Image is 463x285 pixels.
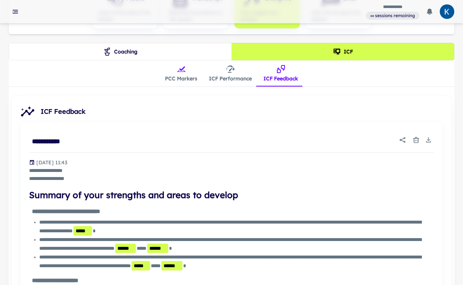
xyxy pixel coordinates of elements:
[159,60,304,87] div: insights tabs
[411,135,422,145] button: Delete
[366,12,419,19] span: You have unlimited sessions available.
[440,4,454,19] img: photoURL
[367,12,418,19] span: ∞ sessions remaining
[36,158,67,166] p: Generated at
[159,60,203,87] button: PCC Markers
[29,188,434,201] h4: Summary of your strengths and areas to develop
[366,11,419,20] a: You have unlimited sessions available.
[9,43,454,60] div: theme selection
[9,43,232,60] button: Coaching
[203,60,258,87] button: ICF Performance
[231,43,455,60] button: ICF
[396,133,409,146] button: Share report
[258,60,304,87] button: ICF Feedback
[41,107,446,117] span: ICF Feedback
[423,135,434,145] button: Download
